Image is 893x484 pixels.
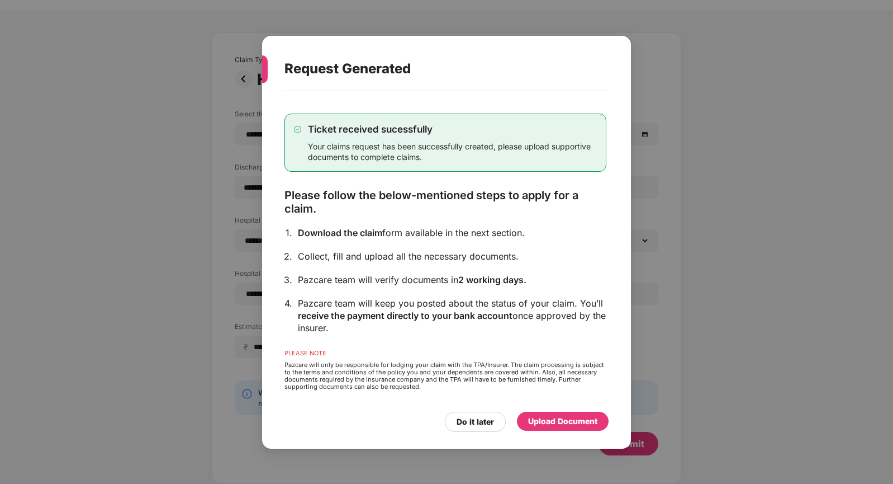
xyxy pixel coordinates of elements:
div: Pazcare team will keep you posted about the status of your claim. You’ll once approved by the ins... [298,297,606,333]
div: 3. [284,273,292,285]
div: Request Generated [284,47,582,91]
div: form available in the next section. [298,226,606,238]
div: 4. [284,297,292,309]
div: 1. [286,226,292,238]
div: Upload Document [528,415,597,427]
img: svg+xml;base64,PHN2ZyB4bWxucz0iaHR0cDovL3d3dy53My5vcmcvMjAwMC9zdmciIHdpZHRoPSIxMy4zMzMiIGhlaWdodD... [294,125,301,133]
div: Pazcare team will verify documents in [298,273,606,285]
div: Do it later [457,415,494,427]
div: PLEASE NOTE [284,349,606,361]
div: Please follow the below-mentioned steps to apply for a claim. [284,188,606,215]
div: 2. [284,250,292,262]
div: Pazcare will only be responsible for lodging your claim with the TPA/Insurer. The claim processin... [284,361,606,390]
div: Your claims request has been successfully created, please upload supportive documents to complete... [308,140,597,162]
span: Download the claim [298,227,382,238]
span: receive the payment directly to your bank account [298,309,512,321]
div: Collect, fill and upload all the necessary documents. [298,250,606,262]
div: Ticket received sucessfully [308,123,597,135]
span: 2 working days. [458,274,526,285]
